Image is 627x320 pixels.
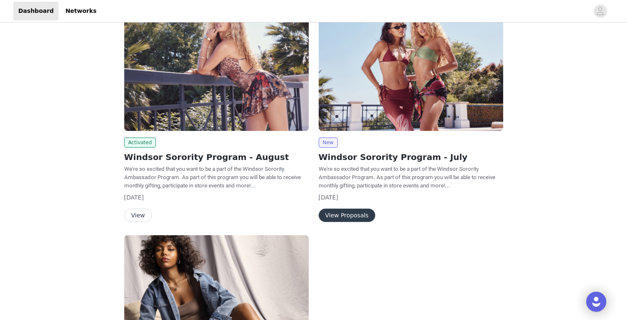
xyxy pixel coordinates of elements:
div: avatar [596,5,604,18]
a: View [124,212,152,219]
span: [DATE] [124,194,144,201]
button: View Proposals [319,209,375,222]
h2: Windsor Sorority Program - August [124,151,309,163]
span: New [319,138,338,148]
button: View [124,209,152,222]
a: Networks [60,2,101,20]
a: Dashboard [13,2,59,20]
span: [DATE] [319,194,338,201]
div: Open Intercom Messenger [586,292,606,312]
a: View Proposals [319,212,375,219]
h2: Windsor Sorority Program - July [319,151,503,163]
span: We're so excited that you want to be a part of the Windsor Sorority Ambassador Program. As part o... [124,166,301,189]
span: Activated [124,138,156,148]
span: We're so excited that you want to be a part of the Windsor Sorority Ambassador Program. As part o... [319,166,495,189]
